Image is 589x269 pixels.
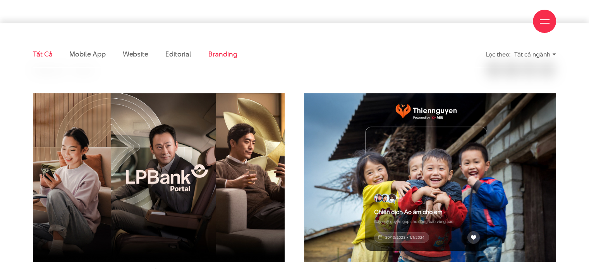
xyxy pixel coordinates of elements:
div: Tất cả ngành [514,48,556,61]
img: LPBank portal [33,93,285,262]
a: Website [123,49,148,59]
img: thumb [304,93,556,262]
a: Editorial [165,49,191,59]
div: Lọc theo: [486,48,510,61]
a: Branding [208,49,237,59]
a: Tất cả [33,49,52,59]
a: Mobile app [69,49,105,59]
